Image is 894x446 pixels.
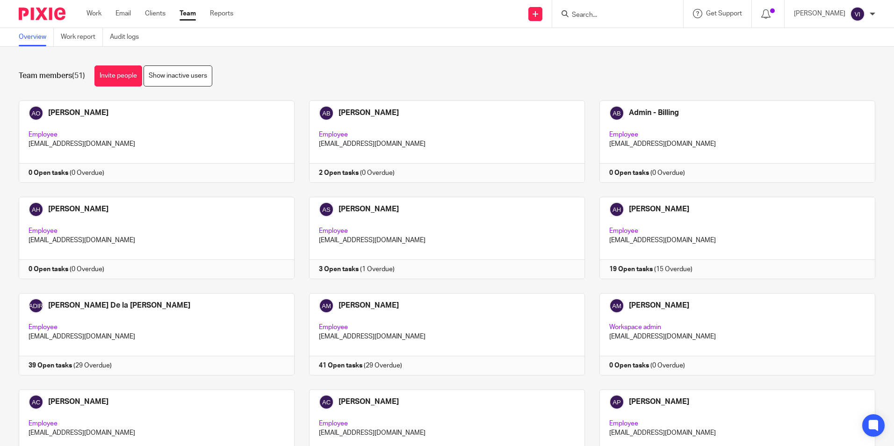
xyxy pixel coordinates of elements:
[19,7,65,20] img: Pixie
[850,7,865,22] img: svg%3E
[94,65,142,86] a: Invite people
[210,9,233,18] a: Reports
[794,9,845,18] p: [PERSON_NAME]
[72,72,85,79] span: (51)
[115,9,131,18] a: Email
[87,9,101,18] a: Work
[19,28,54,46] a: Overview
[144,65,212,86] a: Show inactive users
[706,10,742,17] span: Get Support
[145,9,166,18] a: Clients
[180,9,196,18] a: Team
[61,28,103,46] a: Work report
[110,28,146,46] a: Audit logs
[19,71,85,81] h1: Team members
[571,11,655,20] input: Search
